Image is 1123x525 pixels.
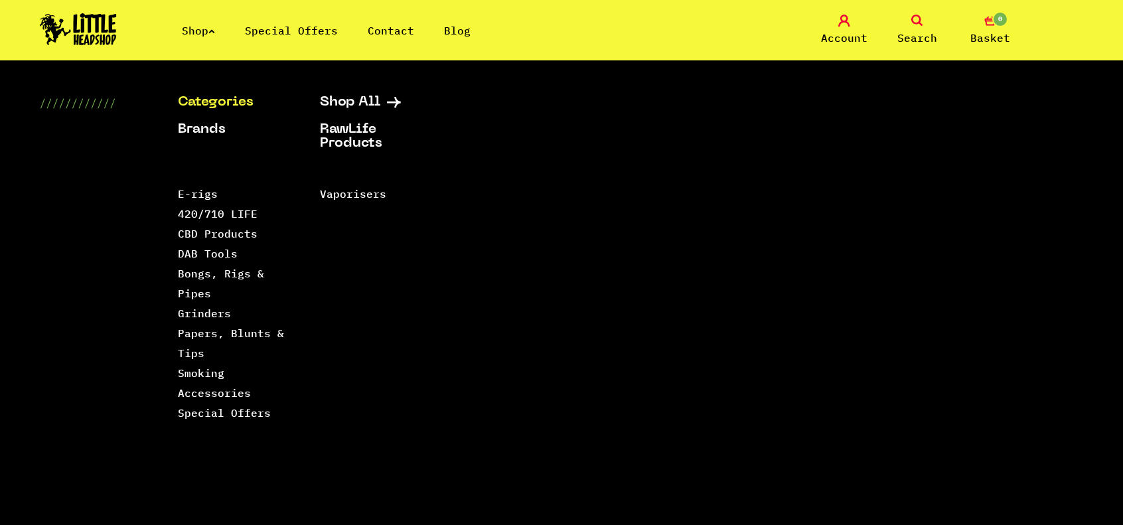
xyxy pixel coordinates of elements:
span: Basket [970,30,1010,46]
a: DAB Tools [178,247,238,260]
a: Categories [178,96,287,110]
span: Search [897,30,937,46]
a: Grinders [178,307,231,320]
a: Search [884,15,950,46]
a: Shop [182,24,215,37]
img: Little Head Shop Logo [40,13,117,45]
a: CBD Products [178,227,258,240]
a: 0 Basket [957,15,1023,46]
a: Bongs, Rigs & Pipes [178,267,264,300]
a: Contact [368,24,414,37]
a: Shop All [320,96,429,110]
a: Special Offers [178,406,271,419]
a: 420/710 LIFE [178,207,258,220]
a: E-rigs [178,187,218,200]
a: Brands [178,123,287,137]
a: Smoking Accessories [178,366,251,400]
a: Blog [444,24,471,37]
span: 0 [992,11,1008,27]
a: Special Offers [245,24,338,37]
a: RawLife Products [320,123,429,151]
a: Papers, Blunts & Tips [178,327,284,360]
a: Vaporisers [320,187,386,200]
span: Account [821,30,867,46]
